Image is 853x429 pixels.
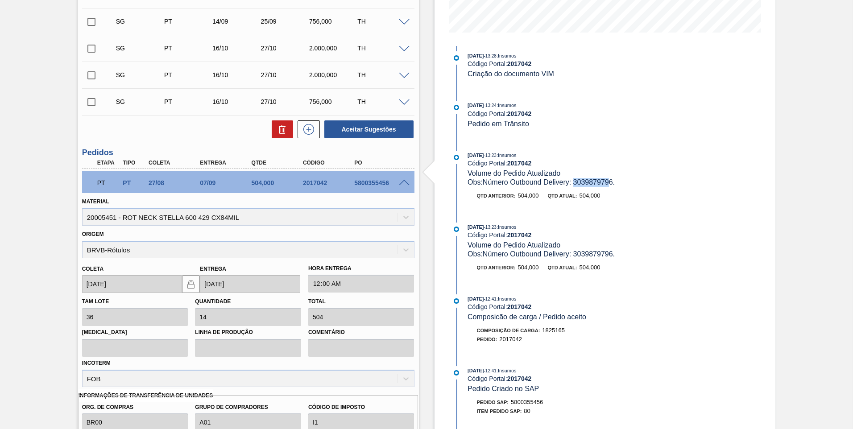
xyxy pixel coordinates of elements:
div: Sugestão Criada [114,18,168,25]
span: Pedido : [477,337,497,342]
strong: 2017042 [507,303,532,310]
div: 07/09/2025 [198,179,255,186]
div: Código Portal: [468,303,679,310]
button: Aceitar Sugestões [324,120,414,138]
button: locked [182,275,200,293]
input: dd/mm/yyyy [82,275,182,293]
div: 25/09/2025 [259,18,313,25]
div: PO [352,160,410,166]
img: atual [454,55,459,61]
span: Qtd atual: [547,193,577,198]
div: Pedido de Transferência [162,71,216,78]
div: TH [355,45,409,52]
span: 504,000 [518,264,538,271]
div: Aceitar Sugestões [320,120,414,139]
label: Origem [82,231,104,237]
strong: 2017042 [507,375,532,382]
img: atual [454,227,459,232]
div: 27/10/2025 [259,71,313,78]
div: Pedido de Transferência [162,45,216,52]
img: atual [454,155,459,160]
span: : Insumos [497,368,517,373]
span: Volume do Pedido Atualizado [468,169,560,177]
div: Código Portal: [468,160,679,167]
div: Coleta [146,160,204,166]
div: Código Portal: [468,231,679,239]
div: Código Portal: [468,375,679,382]
span: : Insumos [497,224,517,230]
div: 2.000,000 [307,71,361,78]
div: 5800355456 [352,179,410,186]
span: 1825165 [542,327,565,334]
span: [DATE] [468,153,484,158]
span: 5800355456 [511,399,543,405]
img: atual [454,370,459,375]
div: 2.000,000 [307,45,361,52]
div: TH [355,18,409,25]
div: Tipo [120,160,147,166]
div: TH [355,98,409,105]
span: : Insumos [497,53,517,58]
input: dd/mm/yyyy [200,275,300,293]
div: 16/10/2025 [210,45,264,52]
span: [DATE] [468,368,484,373]
span: Composição de Carga : [477,328,540,333]
span: Pedido Criado no SAP [468,385,539,392]
span: Obs: Número Outbound Delivery: 3039879796. [468,250,615,258]
label: [MEDICAL_DATA] [82,326,188,339]
strong: 2017042 [507,110,532,117]
div: 504,000 [249,179,307,186]
div: 27/08/2025 [146,179,204,186]
span: - 13:24 [484,103,497,108]
span: Qtd atual: [547,265,577,270]
span: [DATE] [468,224,484,230]
div: TH [355,71,409,78]
span: Pedido SAP: [477,400,509,405]
label: Material [82,198,109,205]
label: Código de Imposto [308,401,414,414]
label: Tam lote [82,298,109,305]
span: Volume do Pedido Atualizado [468,241,560,249]
img: locked [186,279,196,289]
div: 756,000 [307,18,361,25]
label: Quantidade [195,298,231,305]
label: Entrega [200,266,226,272]
span: 504,000 [518,192,538,199]
label: Linha de Produção [195,326,301,339]
span: - 13:23 [484,153,497,158]
label: Informações de Transferência de Unidades [79,389,213,402]
label: Incoterm [82,360,111,366]
div: Pedido de Transferência [162,18,216,25]
div: Sugestão Criada [114,71,168,78]
div: Nova sugestão [293,120,320,138]
span: - 12:41 [484,297,497,301]
strong: 2017042 [507,60,532,67]
p: PT [97,179,120,186]
span: Qtd anterior: [477,193,516,198]
div: Etapa [95,160,122,166]
span: Pedido em Trânsito [468,120,529,128]
span: Obs: Número Outbound Delivery: 3039879796. [468,178,615,186]
span: : Insumos [497,103,517,108]
div: 2017042 [301,179,358,186]
span: Item pedido SAP: [477,408,522,414]
div: Entrega [198,160,255,166]
span: Qtd anterior: [477,265,516,270]
span: - 13:28 [484,54,497,58]
div: Sugestão Criada [114,98,168,105]
span: : Insumos [497,153,517,158]
strong: 2017042 [507,160,532,167]
h3: Pedidos [82,148,414,157]
div: 27/10/2025 [259,98,313,105]
span: 80 [524,408,530,414]
span: Criação do documento VIM [468,70,554,78]
label: Org. de Compras [82,401,188,414]
span: [DATE] [468,103,484,108]
div: Pedido em Trânsito [95,173,122,193]
span: 504,000 [579,192,600,199]
div: Excluir Sugestões [267,120,293,138]
label: Total [308,298,326,305]
label: Grupo de Compradores [195,401,301,414]
span: [DATE] [468,53,484,58]
div: Qtde [249,160,307,166]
